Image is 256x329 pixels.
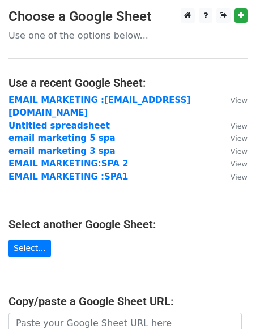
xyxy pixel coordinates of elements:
a: View [219,95,248,105]
a: View [219,146,248,156]
a: email marketing 3 spa [8,146,116,156]
small: View [231,160,248,168]
h4: Select another Google Sheet: [8,217,248,231]
a: EMAIL MARKETING :[EMAIL_ADDRESS][DOMAIN_NAME] [8,95,190,118]
small: View [231,147,248,156]
h4: Use a recent Google Sheet: [8,76,248,89]
small: View [231,173,248,181]
a: EMAIL MARKETING :SPA1 [8,172,128,182]
p: Use one of the options below... [8,29,248,41]
small: View [231,134,248,143]
a: EMAIL MARKETING:SPA 2 [8,159,128,169]
h4: Copy/paste a Google Sheet URL: [8,294,248,308]
a: Untitled spreadsheet [8,121,110,131]
a: View [219,133,248,143]
a: email marketing 5 spa [8,133,116,143]
a: View [219,159,248,169]
a: View [219,172,248,182]
a: Select... [8,240,51,257]
h3: Choose a Google Sheet [8,8,248,25]
strong: EMAIL MARKETING : [EMAIL_ADDRESS][DOMAIN_NAME] [8,95,190,118]
a: View [219,121,248,131]
small: View [231,96,248,105]
small: View [231,122,248,130]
